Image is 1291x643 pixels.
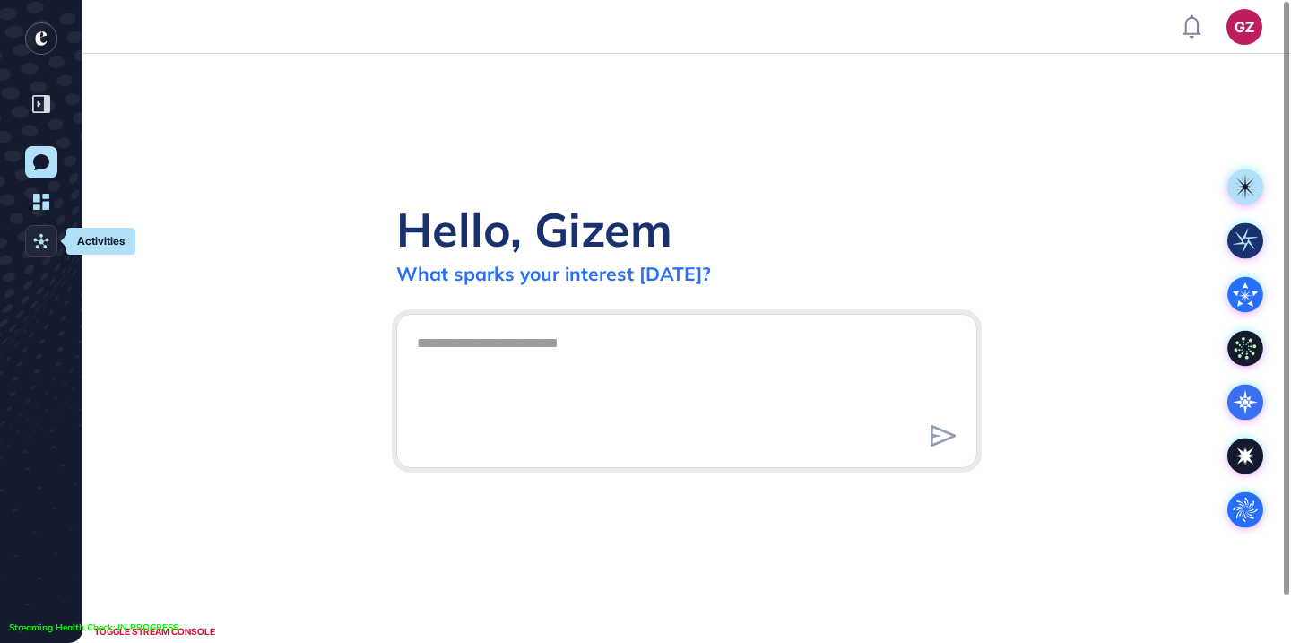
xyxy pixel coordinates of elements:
[25,225,57,257] a: Activities
[90,621,220,643] div: TOGGLE STREAM CONSOLE
[396,262,711,285] div: What sparks your interest [DATE]?
[25,22,57,55] div: entrapeer-logo
[1226,9,1262,45] button: GZ
[396,200,672,258] div: Hello, Gizem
